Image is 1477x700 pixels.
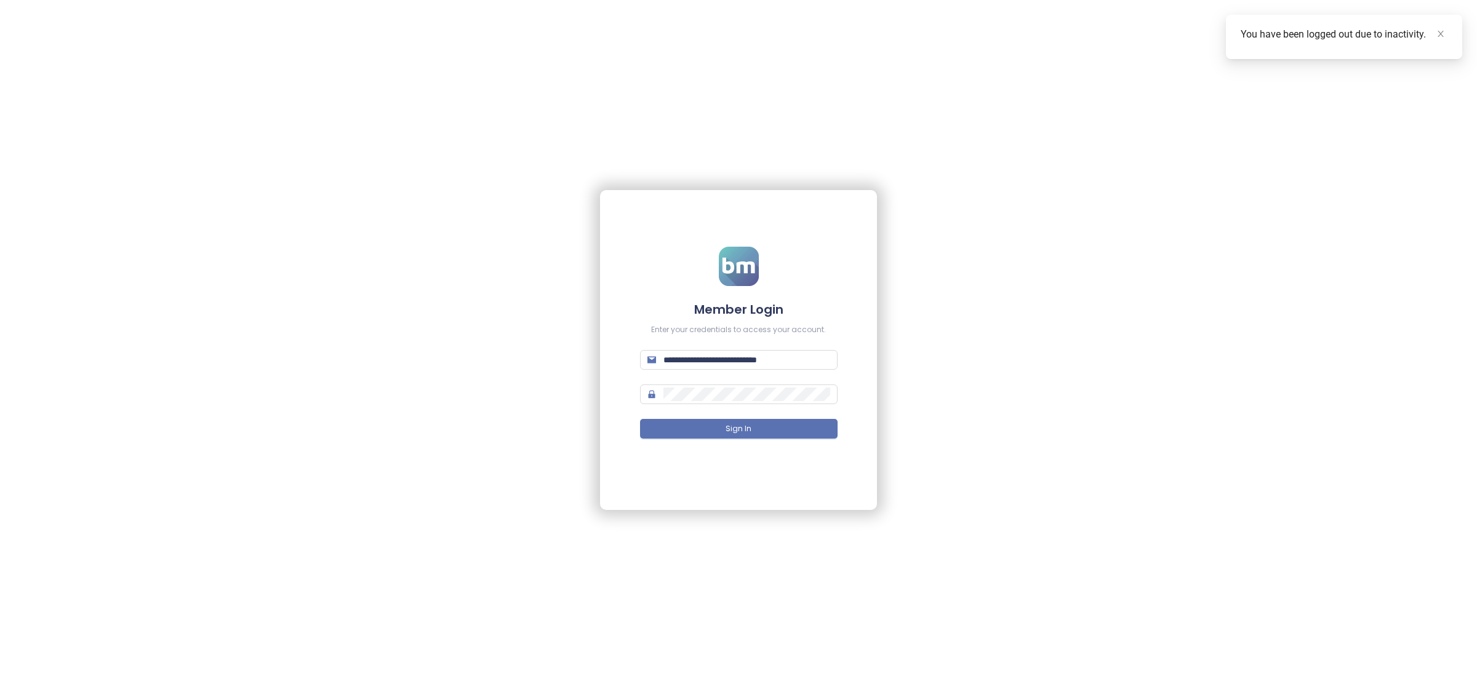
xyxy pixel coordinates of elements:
span: lock [647,390,656,399]
div: Enter your credentials to access your account. [640,324,838,336]
button: Sign In [640,419,838,439]
div: You have been logged out due to inactivity. [1241,27,1447,42]
h4: Member Login [640,301,838,318]
img: logo [719,247,759,286]
span: mail [647,356,656,364]
span: Sign In [726,423,751,435]
span: close [1436,30,1445,38]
